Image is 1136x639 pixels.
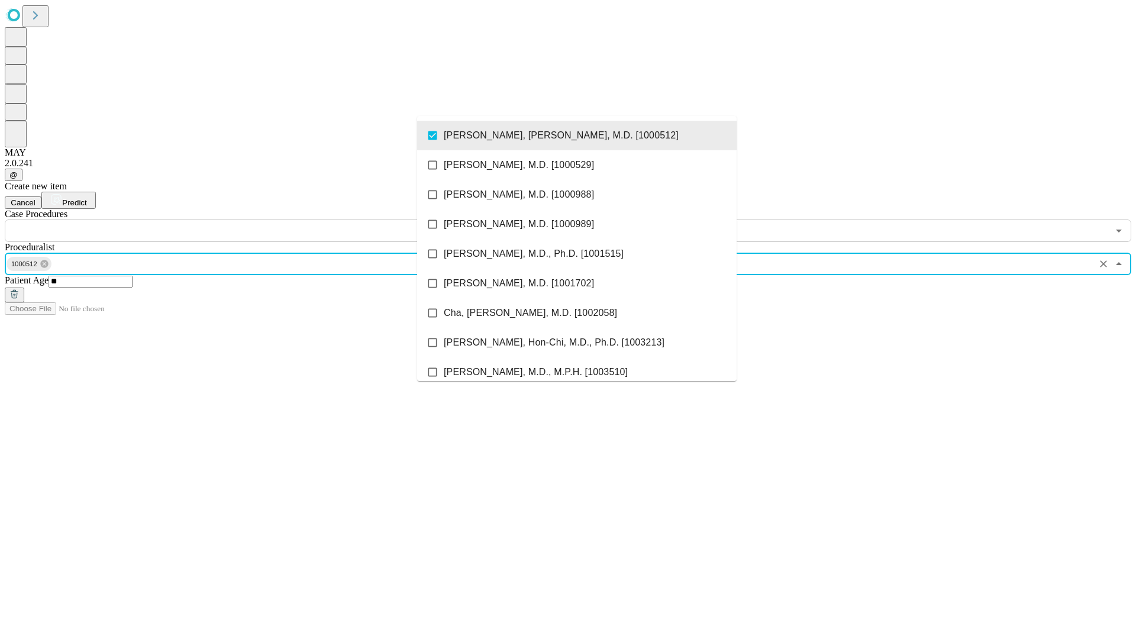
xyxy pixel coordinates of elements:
[7,257,42,271] span: 1000512
[1111,222,1127,239] button: Open
[444,188,594,202] span: [PERSON_NAME], M.D. [1000988]
[11,198,35,207] span: Cancel
[444,217,594,231] span: [PERSON_NAME], M.D. [1000989]
[62,198,86,207] span: Predict
[5,169,22,181] button: @
[7,257,51,271] div: 1000512
[9,170,18,179] span: @
[444,335,664,350] span: [PERSON_NAME], Hon-Chi, M.D., Ph.D. [1003213]
[5,275,49,285] span: Patient Age
[1111,256,1127,272] button: Close
[1095,256,1112,272] button: Clear
[444,306,617,320] span: Cha, [PERSON_NAME], M.D. [1002058]
[5,242,54,252] span: Proceduralist
[5,209,67,219] span: Scheduled Procedure
[444,365,628,379] span: [PERSON_NAME], M.D., M.P.H. [1003510]
[5,181,67,191] span: Create new item
[5,158,1131,169] div: 2.0.241
[41,192,96,209] button: Predict
[444,247,624,261] span: [PERSON_NAME], M.D., Ph.D. [1001515]
[5,196,41,209] button: Cancel
[444,128,679,143] span: [PERSON_NAME], [PERSON_NAME], M.D. [1000512]
[5,147,1131,158] div: MAY
[444,158,594,172] span: [PERSON_NAME], M.D. [1000529]
[444,276,594,291] span: [PERSON_NAME], M.D. [1001702]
